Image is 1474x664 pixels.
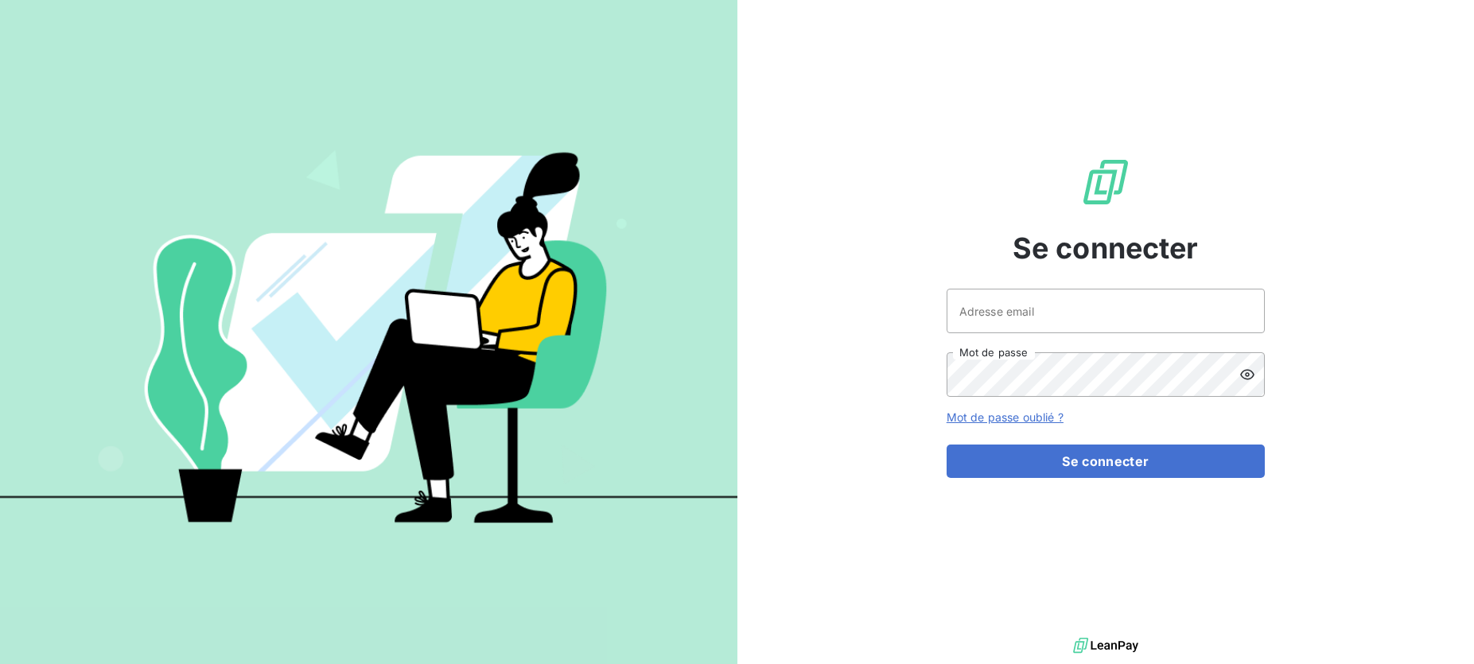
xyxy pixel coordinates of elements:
[1080,157,1131,208] img: Logo LeanPay
[947,445,1265,478] button: Se connecter
[1073,634,1138,658] img: logo
[947,289,1265,333] input: placeholder
[1013,227,1199,270] span: Se connecter
[947,410,1064,424] a: Mot de passe oublié ?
